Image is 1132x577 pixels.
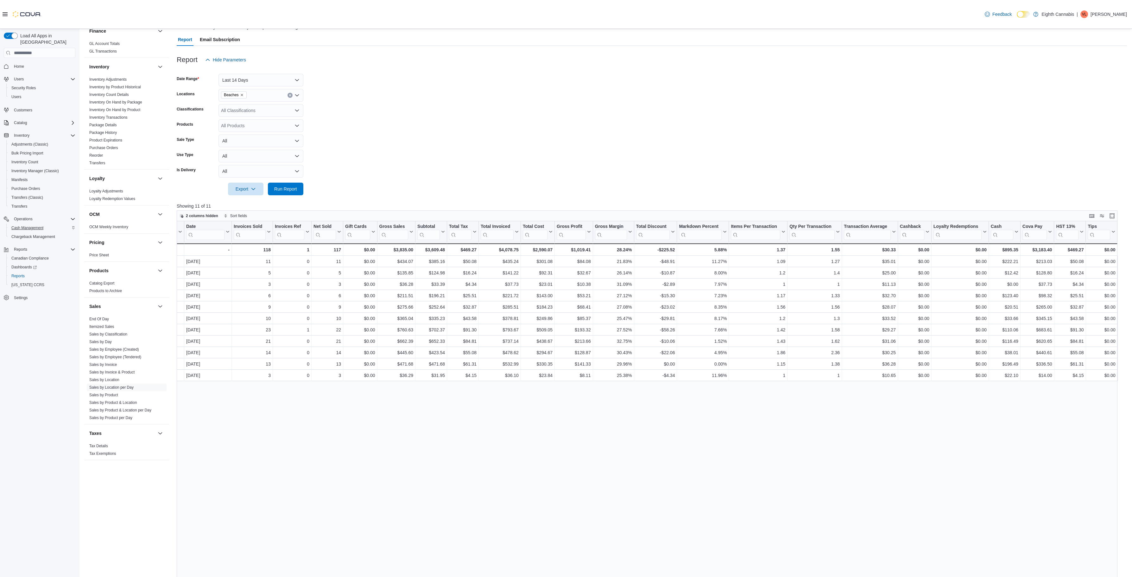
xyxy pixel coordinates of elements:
[177,167,196,172] label: Is Delivery
[186,213,218,218] span: 2 columns hidden
[177,152,193,157] label: Use Type
[156,303,164,310] button: Sales
[9,149,75,157] span: Bulk Pricing Import
[9,281,47,289] a: [US_STATE] CCRS
[313,224,336,230] div: Net Sold
[991,224,1018,240] button: Cash
[9,84,75,92] span: Security Roles
[9,233,75,241] span: Chargeback Management
[379,224,408,240] div: Gross Sales
[900,224,929,240] button: Cashback
[731,224,780,240] div: Items Per Transaction
[636,224,675,240] button: Total Discount
[481,224,519,240] button: Total Invoiced
[731,224,785,240] button: Items Per Transaction
[84,76,169,169] div: Inventory
[177,91,195,97] label: Locations
[1056,224,1078,230] div: HST 13%
[1,118,78,127] button: Catalog
[11,294,75,302] span: Settings
[1077,10,1078,18] p: |
[89,303,101,310] h3: Sales
[523,224,553,240] button: Total Cost
[178,33,192,46] span: Report
[9,254,51,262] a: Canadian Compliance
[156,175,164,182] button: Loyalty
[177,76,199,81] label: Date Range
[557,224,586,230] div: Gross Profit
[1088,224,1110,240] div: Tips
[186,224,225,230] div: Date
[6,140,78,149] button: Adjustments (Classic)
[523,224,547,230] div: Total Cost
[213,57,246,63] span: Hide Parameters
[6,184,78,193] button: Purchase Orders
[156,430,164,437] button: Taxes
[1022,224,1047,240] div: Cova Pay
[89,355,141,359] a: Sales by Employee (Tendered)
[9,185,43,192] a: Purchase Orders
[294,123,300,128] button: Open list of options
[636,224,670,230] div: Total Discount
[11,63,27,70] a: Home
[1017,11,1030,18] input: Dark Mode
[313,224,341,240] button: Net Sold
[11,204,27,209] span: Transfers
[11,85,36,91] span: Security Roles
[89,85,141,90] span: Inventory by Product Historical
[313,224,336,240] div: Net Sold
[89,123,117,127] a: Package Details
[9,254,75,262] span: Canadian Compliance
[900,224,924,240] div: Cashback
[89,145,118,150] span: Purchase Orders
[89,197,135,201] a: Loyalty Redemption Values
[991,224,1013,230] div: Cash
[11,246,75,253] span: Reports
[9,167,75,175] span: Inventory Manager (Classic)
[6,166,78,175] button: Inventory Manager (Classic)
[177,137,194,142] label: Sale Type
[11,106,35,114] a: Customers
[9,263,39,271] a: Dashboards
[9,203,75,210] span: Transfers
[731,224,780,230] div: Items Per Transaction
[89,77,127,82] span: Inventory Adjustments
[9,194,46,201] a: Transfers (Classic)
[1,131,78,140] button: Inventory
[288,93,293,98] button: Clear input
[11,151,43,156] span: Bulk Pricing Import
[203,53,249,66] button: Hide Parameters
[14,64,24,69] span: Home
[89,211,155,217] button: OCM
[89,267,155,274] button: Products
[11,186,40,191] span: Purchase Orders
[275,224,309,240] button: Invoices Ref
[1091,10,1127,18] p: [PERSON_NAME]
[228,183,263,195] button: Export
[991,224,1013,240] div: Cash
[89,28,106,34] h3: Finance
[89,175,155,182] button: Loyalty
[313,246,341,254] div: 117
[89,347,139,352] a: Sales by Employee (Created)
[89,189,123,194] span: Loyalty Adjustments
[89,138,122,143] span: Product Expirations
[89,146,118,150] a: Purchase Orders
[89,289,122,293] a: Products to Archive
[89,41,120,46] span: GL Account Totals
[1082,10,1087,18] span: VL
[89,49,117,54] span: GL Transactions
[1022,224,1052,240] button: Cova Pay
[221,212,250,220] button: Sort fields
[221,91,247,98] span: Beaches
[11,215,75,223] span: Operations
[155,224,177,240] div: Location
[379,224,408,230] div: Gross Sales
[449,224,471,240] div: Total Tax
[9,141,51,148] a: Adjustments (Classic)
[789,224,840,240] button: Qty Per Transaction
[218,165,303,178] button: All
[14,247,27,252] span: Reports
[11,119,75,127] span: Catalog
[449,224,471,230] div: Total Tax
